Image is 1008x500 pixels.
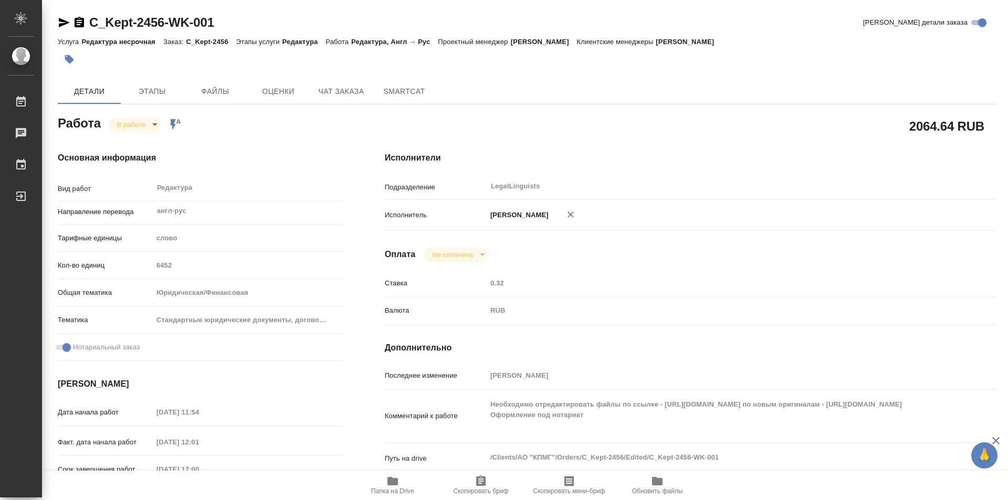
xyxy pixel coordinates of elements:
[58,315,153,325] p: Тематика
[656,38,722,46] p: [PERSON_NAME]
[58,184,153,194] p: Вид работ
[487,368,946,383] input: Пустое поле
[190,85,240,98] span: Файлы
[73,16,86,29] button: Скопировать ссылку
[153,311,343,329] div: Стандартные юридические документы, договоры, уставы
[349,471,437,500] button: Папка на Drive
[632,487,683,495] span: Обновить файлы
[385,411,487,421] p: Комментарий к работе
[58,407,153,418] p: Дата начала работ
[385,152,996,164] h4: Исполнители
[153,258,343,273] input: Пустое поле
[385,278,487,289] p: Ставка
[58,378,343,390] h4: [PERSON_NAME]
[453,487,508,495] span: Скопировать бриф
[351,38,438,46] p: Редактура, Англ → Рус
[58,48,81,71] button: Добавить тэг
[909,117,984,135] h2: 2064.64 RUB
[559,203,582,226] button: Удалить исполнителя
[58,152,343,164] h4: Основная информация
[58,113,101,132] h2: Работа
[385,305,487,316] p: Валюта
[58,16,70,29] button: Скопировать ссылку для ЯМессенджера
[525,471,613,500] button: Скопировать мини-бриф
[81,38,163,46] p: Редактура несрочная
[429,250,476,259] button: Не оплачена
[437,471,525,500] button: Скопировать бриф
[58,38,81,46] p: Услуга
[487,396,946,434] textarea: Необходимо отредактировать файлы по ссылке - [URL][DOMAIN_NAME] по новым оригиналам - [URL][DOMAI...
[385,342,996,354] h4: Дополнительно
[438,38,510,46] p: Проектный менеджер
[58,207,153,217] p: Направление перевода
[89,15,214,29] a: C_Kept-2456-WK-001
[533,487,605,495] span: Скопировать мини-бриф
[58,437,153,448] p: Факт. дата начала работ
[282,38,326,46] p: Редактура
[487,210,549,220] p: [PERSON_NAME]
[487,275,946,291] input: Пустое поле
[58,233,153,243] p: Тарифные единицы
[153,229,343,247] div: слово
[385,453,487,464] p: Путь на drive
[316,85,366,98] span: Чат заказа
[385,248,416,261] h4: Оплата
[64,85,114,98] span: Детали
[163,38,186,46] p: Заказ:
[153,434,245,450] input: Пустое поле
[379,85,429,98] span: SmartCat
[109,118,161,132] div: В работе
[971,442,997,469] button: 🙏
[73,342,140,353] span: Нотариальный заказ
[325,38,351,46] p: Работа
[114,120,149,129] button: В работе
[127,85,177,98] span: Этапы
[153,462,245,477] input: Пустое поле
[863,17,968,28] span: [PERSON_NAME] детали заказа
[58,288,153,298] p: Общая тематика
[58,260,153,271] p: Кол-во единиц
[371,487,414,495] span: Папка на Drive
[153,284,343,302] div: Юридическая/Финансовая
[253,85,303,98] span: Оценки
[975,444,993,466] span: 🙏
[385,182,487,193] p: Подразделение
[385,210,487,220] p: Исполнитель
[58,464,153,475] p: Срок завершения работ
[186,38,236,46] p: C_Kept-2456
[153,405,245,420] input: Пустое поле
[236,38,282,46] p: Этапы услуги
[577,38,656,46] p: Клиентские менеджеры
[613,471,701,500] button: Обновить файлы
[487,302,946,320] div: RUB
[424,248,488,262] div: В работе
[487,449,946,466] textarea: /Clients/АО "КПМГ"/Orders/C_Kept-2456/Edited/C_Kept-2456-WK-001
[385,370,487,381] p: Последнее изменение
[511,38,577,46] p: [PERSON_NAME]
